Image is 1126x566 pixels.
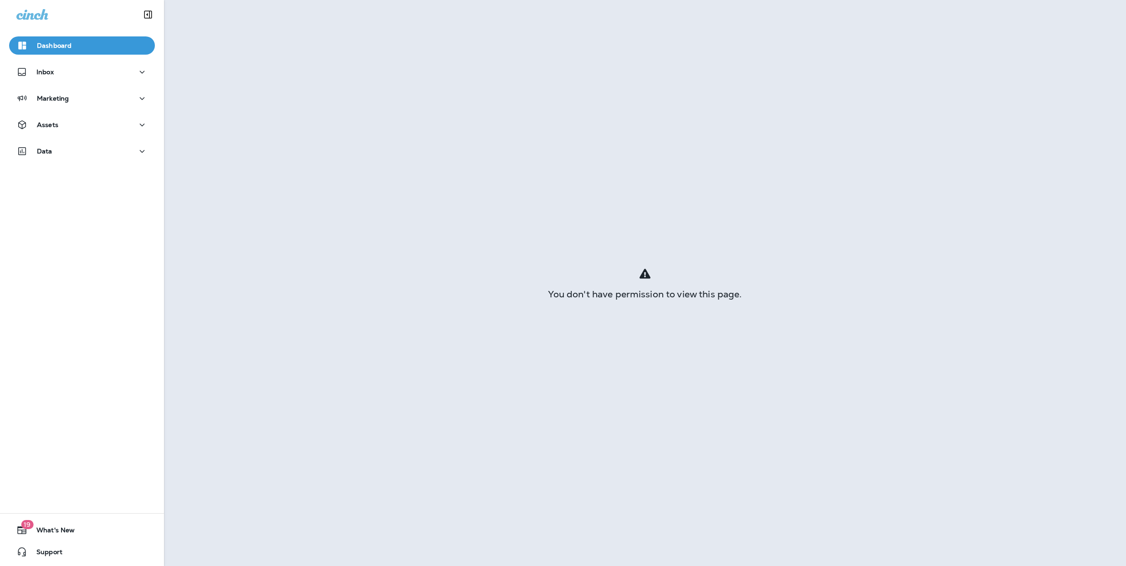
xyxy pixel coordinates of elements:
[27,526,75,537] span: What's New
[135,5,161,24] button: Collapse Sidebar
[27,548,62,559] span: Support
[21,520,33,529] span: 19
[36,68,54,76] p: Inbox
[9,543,155,561] button: Support
[37,121,58,128] p: Assets
[9,63,155,81] button: Inbox
[9,521,155,539] button: 19What's New
[9,116,155,134] button: Assets
[9,36,155,55] button: Dashboard
[37,42,72,49] p: Dashboard
[164,291,1126,298] div: You don't have permission to view this page.
[37,148,52,155] p: Data
[9,142,155,160] button: Data
[9,89,155,107] button: Marketing
[37,95,69,102] p: Marketing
